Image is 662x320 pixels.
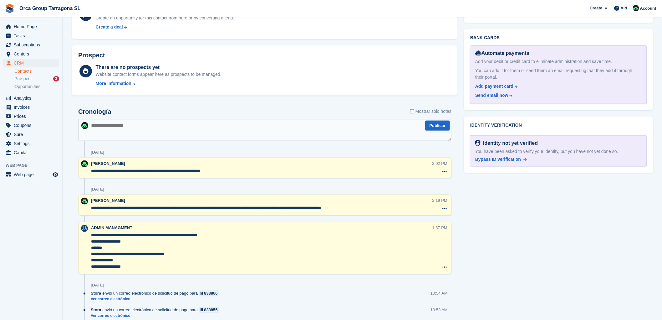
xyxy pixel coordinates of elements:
[481,50,529,56] font: Automate payments
[475,93,508,98] font: Send email now
[430,291,448,296] div: 10:54 AM
[425,121,450,131] button: Publicar
[3,40,59,49] a: menu
[3,59,59,67] a: menu
[14,76,59,82] a: Prospect 3
[81,225,88,232] img: ADMIN MANAGMENT
[52,171,59,178] a: Store Preview
[96,81,131,86] font: More information
[91,307,222,313] div: envió un correo electrónico de solicitud de pago para
[590,6,602,10] font: Create
[633,5,639,11] img: Tania
[475,157,521,162] font: Bypass ID verification
[96,80,222,87] a: More information
[96,65,160,70] font: There are no prospects yet
[96,24,234,30] a: Create a deal
[475,140,481,147] img: Ready for identity verification
[3,50,59,58] a: menu
[91,297,222,302] a: Ver correo electrónico
[410,108,414,115] input: Mostrar solo notas
[14,76,32,81] font: Prospect
[475,83,639,90] a: Add payment card
[14,60,24,66] font: CRM
[81,122,88,129] img: Tania
[432,160,447,166] div: 2:02 PM
[14,96,31,101] font: Analytics
[470,35,500,40] font: Bank cards
[17,3,83,13] a: Orca Group Tarragona SL
[14,172,34,177] font: Web page
[81,160,88,167] img: Tania
[475,156,527,163] a: Bypass ID verification
[204,291,217,296] div: 833866
[14,68,59,74] a: Contacts
[6,163,28,168] font: Web page
[96,15,234,20] font: Create an opportunity for this contact from here or by converting a lead.
[3,31,59,40] a: menu
[91,291,101,296] span: Stora
[91,198,125,203] span: [PERSON_NAME]
[14,114,26,119] font: Prices
[483,140,538,146] font: Identity not yet verified
[475,84,513,89] font: Add payment card
[14,105,30,110] font: Invoices
[96,24,123,29] font: Create a deal
[78,52,105,59] font: Prospect
[3,148,59,157] a: menu
[3,94,59,102] a: menu
[432,198,447,204] div: 2:19 PM
[410,108,451,115] label: Mostrar solo notas
[19,6,80,11] font: Orca Group Tarragona SL
[3,130,59,139] a: menu
[14,69,32,74] font: Contacts
[14,83,59,90] a: Opportunities
[91,283,104,288] div: [DATE]
[91,187,104,192] div: [DATE]
[3,112,59,121] a: menu
[91,150,104,155] div: [DATE]
[430,307,448,313] div: 10:53 AM
[475,149,618,154] font: You have been asked to verify your identity, but you have not yet done so.
[621,6,627,10] font: Aid
[199,291,219,296] a: 833866
[475,68,632,80] font: You can add it for them or send them an email requesting that they add it through their portal.
[14,51,29,56] font: Centers
[96,72,222,77] font: Website contact forms appear here as prospects to be managed.
[91,307,101,313] span: Stora
[14,123,31,128] font: Coupons
[14,150,28,155] font: Capital
[640,6,656,11] font: Account
[78,108,111,115] h2: Cronología
[475,59,612,64] font: Add your debit or credit card to eliminate administration and save time.
[3,22,59,31] a: menu
[204,307,217,313] div: 833855
[14,33,25,38] font: Tasks
[3,103,59,112] a: menu
[91,226,132,230] span: ADMIN MANAGMENT
[3,139,59,148] a: menu
[91,291,222,296] div: envió un correo electrónico de solicitud de pago para
[91,313,222,319] a: Ver correo electrónico
[199,307,219,313] a: 833855
[3,121,59,130] a: menu
[14,42,40,47] font: Subscriptions
[14,24,37,29] font: Home Page
[14,132,23,137] font: Sure
[3,170,59,179] a: menu
[91,161,125,166] span: [PERSON_NAME]
[432,225,447,231] div: 1:37 PM
[14,84,40,89] font: Opportunities
[55,76,57,81] font: 3
[5,4,14,13] img: stora-icon-8386f47178a22dfd0bd8f6a31ec36ba5ce8667c1dd55bd0f319d3a0aa187defe.svg
[81,198,88,205] img: Tania
[14,141,30,146] font: Settings
[470,123,522,128] font: Identity verification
